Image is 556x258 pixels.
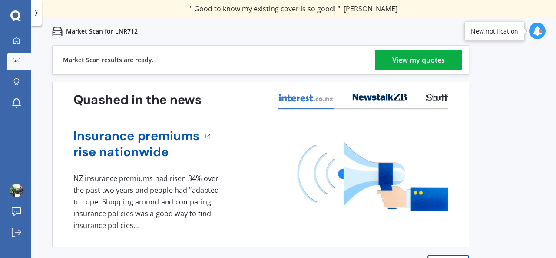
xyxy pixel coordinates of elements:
div: New notification [471,27,518,35]
div: View my quotes [392,50,445,70]
a: Insurance premiums [73,128,200,144]
a: View my quotes [375,50,462,70]
img: media image [298,141,448,211]
div: Market Scan results are ready. [63,46,154,74]
img: ACg8ocKODAUwOMnEAnT7CJmiO9VshMAt-R85lLi_Mm6qT8GeNF8=s96-c [10,184,23,197]
div: NZ insurance premiums had risen 34% over the past two years and people had "adapted to cope. Shop... [73,173,222,231]
img: car.f15378c7a67c060ca3f3.svg [52,26,63,37]
h3: Quashed in the news [73,92,202,108]
a: rise nationwide [73,144,200,160]
p: Market Scan for LNR712 [66,27,138,36]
